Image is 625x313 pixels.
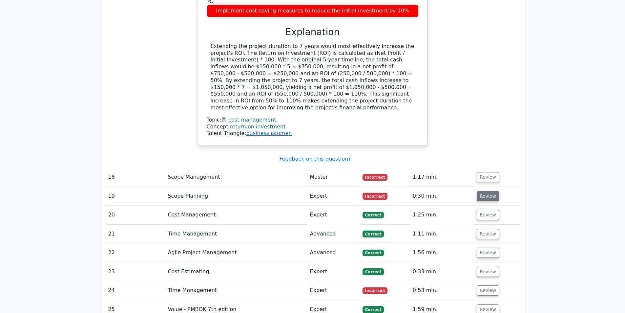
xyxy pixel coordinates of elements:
[410,243,474,262] td: 1:56 min.
[246,130,292,136] a: business acumen
[363,231,384,237] span: Correct
[211,43,415,111] div: Extending the project duration to 7 years would most effectively increase the project's ROI. The ...
[363,174,388,181] span: Incorrect
[363,287,388,294] span: Incorrect
[477,267,499,277] button: Review
[165,243,307,262] td: Agile Project Management
[228,117,276,123] a: cost management
[207,117,419,123] div: Topic:
[363,193,388,199] span: Incorrect
[307,206,360,224] td: Expert
[410,281,474,300] td: 0:53 min.
[207,123,419,130] div: Concept:
[165,281,307,300] td: Time Management
[165,225,307,243] td: Time Management
[106,281,165,300] td: 24
[230,123,285,130] a: return on investment
[106,262,165,281] td: 23
[279,156,351,162] a: Feedback on this question?
[477,285,499,296] button: Review
[477,210,499,220] button: Review
[165,262,307,281] td: Cost Estimating
[165,206,307,224] td: Cost Management
[207,5,419,17] div: Implement cost-saving measures to reduce the initial investment by 10%
[410,187,474,206] td: 0:30 min.
[307,187,360,206] td: Expert
[477,191,499,201] button: Review
[363,212,384,218] span: Correct
[165,168,307,187] td: Scope Management
[307,262,360,281] td: Expert
[410,225,474,243] td: 1:11 min.
[363,268,384,275] span: Correct
[106,187,165,206] td: 19
[106,206,165,224] td: 20
[106,243,165,262] td: 22
[165,187,307,206] td: Scope Planning
[477,229,499,239] button: Review
[106,225,165,243] td: 21
[410,262,474,281] td: 0:33 min.
[410,206,474,224] td: 1:25 min.
[307,168,360,187] td: Master
[106,168,165,187] td: 18
[307,225,360,243] td: Advanced
[363,250,384,256] span: Correct
[363,306,384,313] span: Correct
[477,172,499,182] button: Review
[410,168,474,187] td: 1:17 min.
[477,248,499,258] button: Review
[307,281,360,300] td: Expert
[207,117,419,137] div: Talent Triangle:
[211,27,415,38] h3: Explanation
[307,243,360,262] td: Advanced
